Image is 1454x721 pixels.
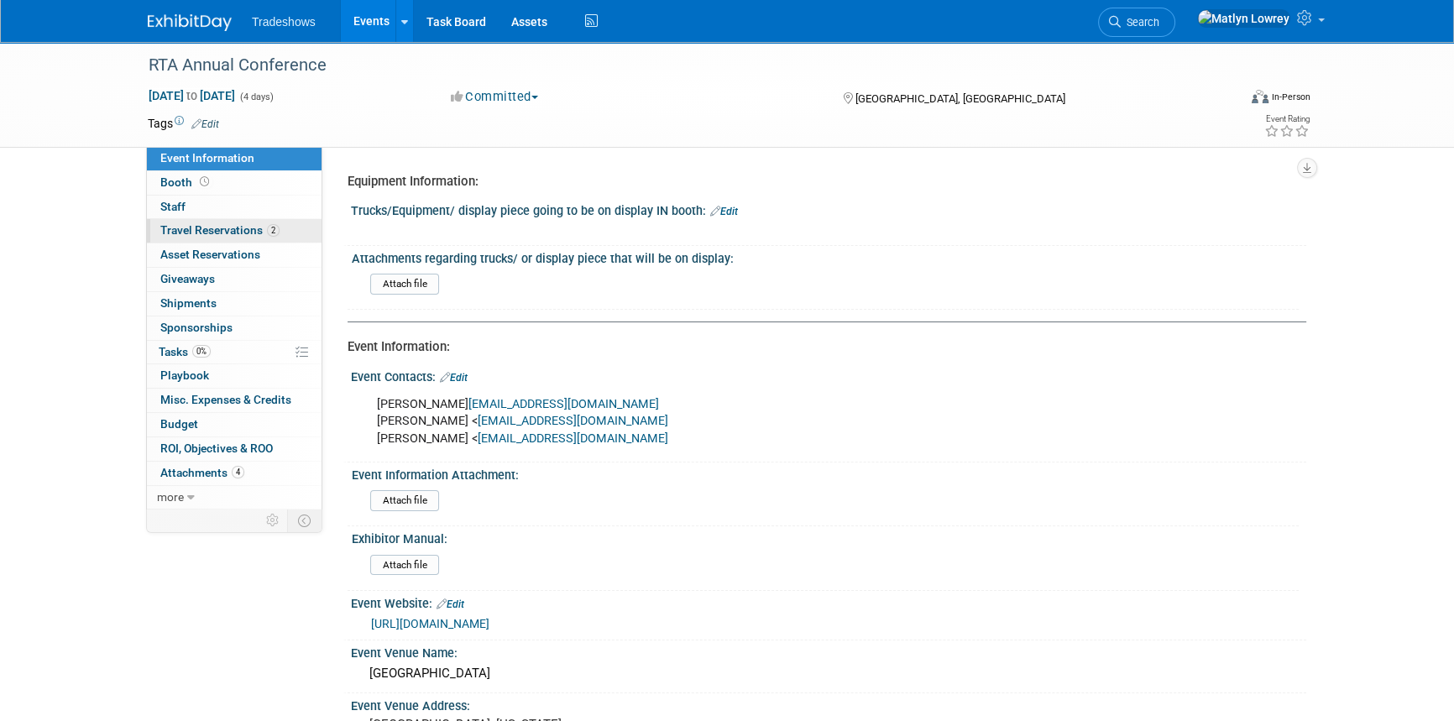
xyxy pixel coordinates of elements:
a: [URL][DOMAIN_NAME] [371,617,489,630]
td: Tags [148,115,219,132]
a: Misc. Expenses & Credits [147,389,322,412]
button: Committed [445,88,545,106]
span: Staff [160,200,186,213]
a: Giveaways [147,268,322,291]
span: Budget [160,417,198,431]
div: Attachments regarding trucks/ or display piece that will be on display: [352,246,1299,267]
a: Staff [147,196,322,219]
span: [DATE] [DATE] [148,88,236,103]
a: [EMAIL_ADDRESS][DOMAIN_NAME] [468,397,659,411]
a: Tasks0% [147,341,322,364]
div: Event Website: [351,591,1306,613]
td: Toggle Event Tabs [288,509,322,531]
a: more [147,486,322,509]
a: Edit [437,598,464,610]
span: Attachments [160,466,244,479]
a: Playbook [147,364,322,388]
a: Travel Reservations2 [147,219,322,243]
div: Event Contacts: [351,364,1306,386]
div: Event Venue Name: [351,640,1306,661]
span: Booth not reserved yet [196,175,212,188]
a: Edit [440,372,468,384]
span: Asset Reservations [160,248,260,261]
span: 2 [267,224,280,237]
span: Tradeshows [252,15,316,29]
div: Exhibitor Manual: [352,526,1299,547]
span: 0% [192,345,211,358]
div: RTA Annual Conference [143,50,1211,81]
a: ROI, Objectives & ROO [147,437,322,461]
img: Format-Inperson.png [1252,90,1268,103]
a: Booth [147,171,322,195]
span: Booth [160,175,212,189]
span: Event Information [160,151,254,165]
div: Trucks/Equipment/ display piece going to be on display IN booth: [351,198,1306,220]
span: Giveaways [160,272,215,285]
div: [GEOGRAPHIC_DATA] [363,661,1294,687]
span: Misc. Expenses & Credits [160,393,291,406]
img: ExhibitDay [148,14,232,31]
a: Edit [710,206,738,217]
a: Budget [147,413,322,436]
span: [GEOGRAPHIC_DATA], [GEOGRAPHIC_DATA] [855,92,1064,105]
a: Search [1098,8,1175,37]
span: Playbook [160,368,209,382]
a: Asset Reservations [147,243,322,267]
td: Personalize Event Tab Strip [259,509,288,531]
span: Search [1121,16,1159,29]
a: [EMAIL_ADDRESS][DOMAIN_NAME] [478,431,668,446]
div: Event Rating [1264,115,1310,123]
span: (4 days) [238,91,274,102]
div: Event Information: [348,338,1294,356]
a: Shipments [147,292,322,316]
span: ROI, Objectives & ROO [160,441,273,455]
div: In-Person [1271,91,1310,103]
span: 4 [232,466,244,478]
span: Tasks [159,345,211,358]
div: Equipment Information: [348,173,1294,191]
a: [EMAIL_ADDRESS][DOMAIN_NAME] [478,414,668,428]
a: Sponsorships [147,316,322,340]
img: Matlyn Lowrey [1197,9,1290,28]
span: more [157,490,184,504]
span: Shipments [160,296,217,310]
span: to [184,89,200,102]
div: Event Format [1138,87,1310,112]
a: Edit [191,118,219,130]
div: Event Venue Address: [351,693,1306,714]
a: Event Information [147,147,322,170]
div: [PERSON_NAME] [PERSON_NAME] < [PERSON_NAME] < [365,388,1122,455]
span: Travel Reservations [160,223,280,237]
a: Attachments4 [147,462,322,485]
div: Event Information Attachment: [352,462,1299,483]
span: Sponsorships [160,321,233,334]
